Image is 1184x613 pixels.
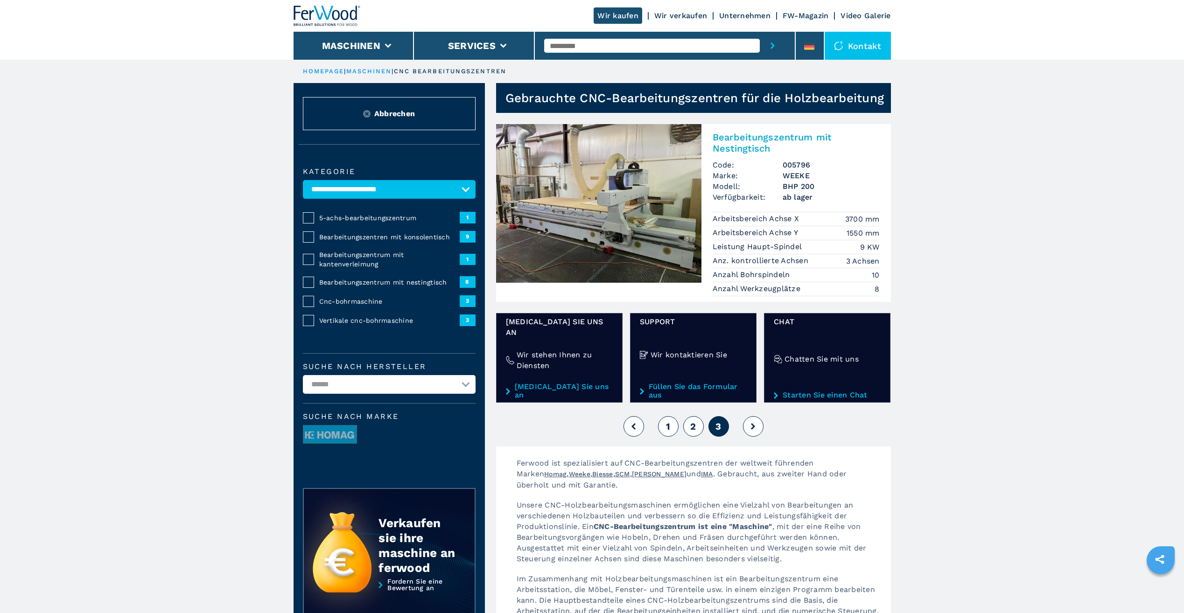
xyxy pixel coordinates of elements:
a: maschinen [346,68,392,75]
iframe: Chat [1144,571,1177,606]
a: FW-Magazin [783,11,829,20]
a: Biesse [592,470,613,478]
button: 2 [683,416,704,437]
a: IMA [701,470,713,478]
button: Maschinen [322,40,380,51]
em: 3 Achsen [846,256,880,266]
a: Bearbeitungszentrum mit Nestingtisch WEEKE BHP 200Bearbeitungszentrum mit NestingtischCode:005796... [496,124,891,302]
a: [MEDICAL_DATA] Sie uns an [506,383,613,399]
p: Arbeitsbereich Achse X [713,214,802,224]
a: sharethis [1148,548,1171,571]
span: [MEDICAL_DATA] Sie uns an [506,316,613,338]
span: 9 [460,231,476,242]
span: 1 [460,254,476,265]
span: 3 [715,421,721,432]
p: Anzahl Werkzeugplätze [713,284,803,294]
img: Wir stehen Ihnen zu Diensten [506,356,514,364]
h4: Wir kontaktieren Sie [651,349,727,360]
div: Verkaufen sie ihre maschine an ferwood [378,515,456,575]
h3: WEEKE [783,170,880,181]
em: 3700 mm [845,214,880,224]
label: Kategorie [303,168,476,175]
span: 2 [690,421,696,432]
span: 1 [460,212,476,223]
button: submit-button [760,32,785,60]
h1: Gebrauchte CNC-Bearbeitungszentren für die Holzbearbeitung [505,91,884,105]
span: | [344,68,346,75]
h4: Chatten Sie mit uns [785,354,859,364]
div: Kontakt [825,32,891,60]
p: Leistung Haupt-Spindel [713,242,805,252]
p: cnc bearbeitungszentren [394,67,506,76]
img: Kontakt [834,41,843,50]
span: Marke: [713,170,783,181]
a: Homag [544,470,567,478]
a: Video Galerie [841,11,890,20]
a: SCM [615,470,630,478]
a: Wir kaufen [594,7,642,24]
span: Chat [774,316,881,327]
em: 10 [872,270,880,280]
img: image [303,425,357,444]
span: Bearbeitungszentren mit konsolentisch [319,232,460,242]
span: Cnc-bohrmaschine [319,297,460,306]
button: ResetAbbrechen [303,97,476,130]
p: Anz. kontrollierte Achsen [713,256,811,266]
span: 3 [460,295,476,306]
h2: Bearbeitungszentrum mit Nestingtisch [713,132,880,154]
button: 3 [708,416,729,437]
label: Suche nach Hersteller [303,363,476,370]
span: Bearbeitungszentrum mit nestingtisch [319,278,460,287]
button: 1 [658,416,679,437]
span: 8 [460,276,476,287]
img: Ferwood [294,6,361,26]
span: 1 [666,421,670,432]
em: 8 [875,284,879,294]
span: Modell: [713,181,783,192]
a: Unternehmen [719,11,771,20]
a: Wir verkaufen [654,11,707,20]
p: Arbeitsbereich Achse Y [713,228,801,238]
img: Wir kontaktieren Sie [640,351,648,359]
span: 5-achs-bearbeitungszentrum [319,213,460,223]
p: Ferwood ist spezialisiert auf CNC-Bearbeitungszentren der weltweit führenden Marken , , , , und .... [507,458,891,500]
strong: CNC-Bearbeitungszentrum ist eine "Maschine" [594,522,772,531]
span: Vertikale cnc-bohrmaschine [319,316,460,325]
span: Bearbeitungszentrum mit kantenverleimung [319,250,460,269]
em: 9 KW [860,242,880,252]
a: [PERSON_NAME] [632,470,687,478]
a: Weeke [569,470,590,478]
span: 3 [460,314,476,326]
span: ab lager [783,192,880,202]
h3: BHP 200 [783,181,880,192]
span: Suche nach Marke [303,413,476,420]
a: Füllen Sie das Formular aus [640,383,747,399]
img: Bearbeitungszentrum mit Nestingtisch WEEKE BHP 200 [496,124,701,283]
img: Chatten Sie mit uns [774,355,782,363]
img: Reset [363,110,371,118]
span: Abbrechen [374,108,415,119]
p: Anzahl Bohrspindeln [713,270,792,280]
span: Support [640,316,747,327]
span: Code: [713,160,783,170]
span: Verfügbarkeit: [713,192,783,202]
h3: 005796 [783,160,880,170]
span: | [392,68,393,75]
a: Starten Sie einen Chat [774,391,881,399]
p: Unsere CNC-Holzbearbeitungsmaschinen ermöglichen eine Vielzahl von Bearbeitungen an verschiedenen... [507,500,891,573]
a: HOMEPAGE [303,68,344,75]
button: Services [448,40,496,51]
em: 1550 mm [847,228,880,238]
h4: Wir stehen Ihnen zu Diensten [517,349,613,371]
